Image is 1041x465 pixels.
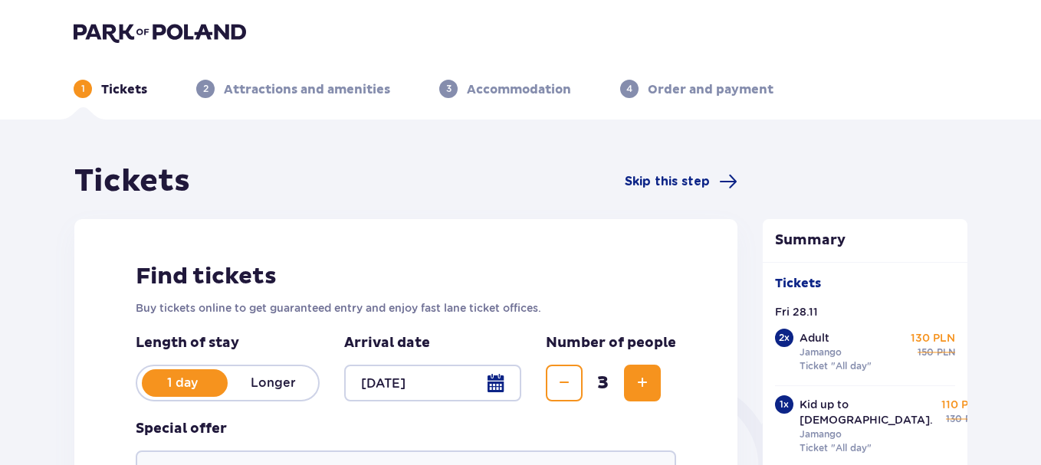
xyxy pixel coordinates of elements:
p: 1 [81,82,85,96]
p: Arrival date [344,334,430,352]
p: Jamango [800,345,842,359]
p: 4 [626,82,632,96]
div: 1 x [775,395,793,414]
div: 2 x [775,329,793,347]
span: 3 [586,372,621,395]
p: Attractions and amenities [224,81,390,98]
div: 4Order and payment [620,80,773,98]
p: 2 [203,82,209,96]
h1: Tickets [74,162,190,201]
p: Tickets [775,275,821,292]
p: Length of stay [136,334,320,352]
div: 2Attractions and amenities [196,80,390,98]
span: PLN [965,412,984,426]
p: 3 [446,82,452,96]
button: Increase [624,365,661,401]
p: Ticket "All day" [800,359,872,373]
p: Number of people [546,334,676,352]
p: Summary [763,231,968,250]
span: 150 [918,345,934,359]
h3: Special offer [136,420,227,438]
p: Adult [800,330,829,345]
p: Tickets [101,81,147,98]
p: 110 PLN [941,397,984,412]
p: 130 PLN [911,330,955,345]
p: Jamango [800,427,842,441]
button: Decrease [546,365,583,401]
a: Skip this step [625,172,737,191]
p: Kid up to [DEMOGRAPHIC_DATA]. [800,397,933,427]
span: PLN [937,345,955,359]
p: Accommodation [467,81,571,98]
p: Fri 28.11 [775,304,818,319]
p: Ticket "All day" [800,441,872,455]
p: Longer [228,375,318,391]
p: Buy tickets online to get guaranteed entry and enjoy fast lane ticket offices. [136,300,676,316]
p: 1 day [137,375,228,391]
img: Park of Poland logo [74,21,246,43]
p: Order and payment [648,81,773,98]
div: 3Accommodation [439,80,571,98]
h2: Find tickets [136,262,676,291]
span: 130 [946,412,962,426]
span: Skip this step [625,173,710,190]
div: 1Tickets [74,80,147,98]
